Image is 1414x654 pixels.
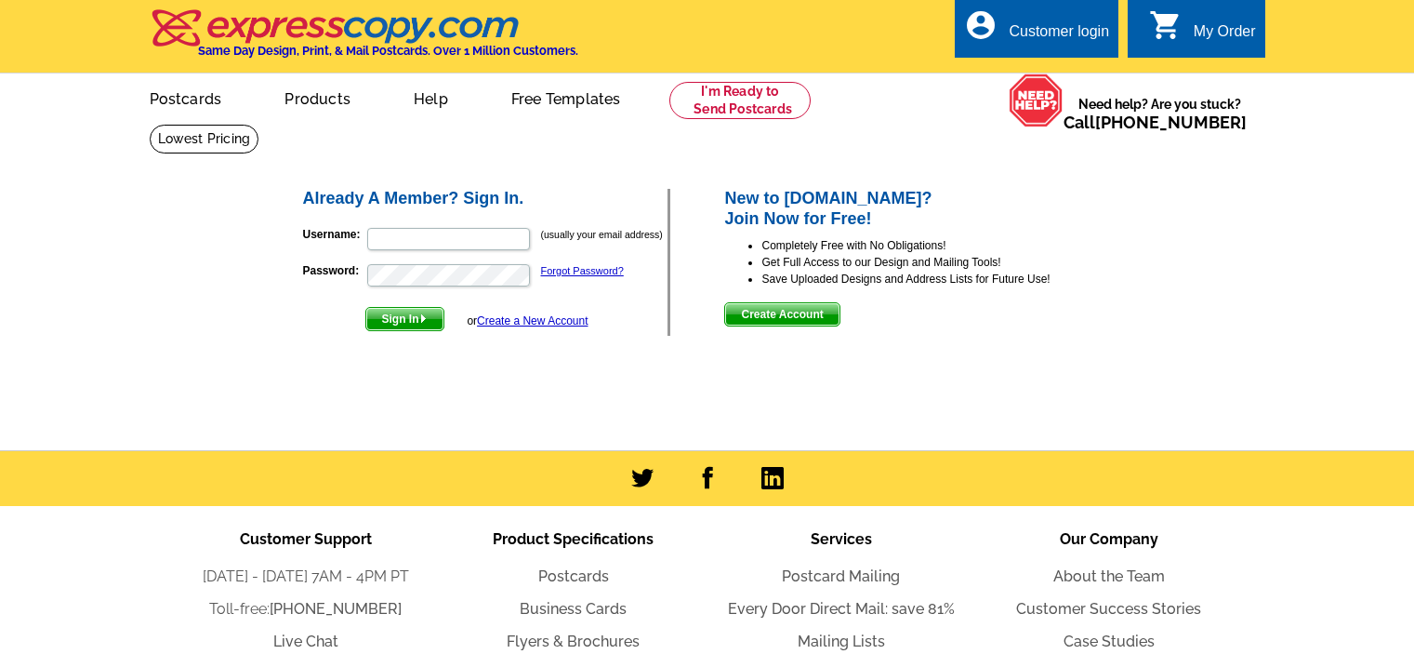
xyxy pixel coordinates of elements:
[273,633,338,650] a: Live Chat
[150,22,578,58] a: Same Day Design, Print, & Mail Postcards. Over 1 Million Customers.
[172,598,440,621] li: Toll-free:
[172,566,440,588] li: [DATE] - [DATE] 7AM - 4PM PT
[724,302,839,327] button: Create Account
[964,8,998,42] i: account_circle
[198,44,578,58] h4: Same Day Design, Print, & Mail Postcards. Over 1 Million Customers.
[541,265,624,276] a: Forgot Password?
[493,530,654,548] span: Product Specifications
[384,75,478,119] a: Help
[255,75,380,119] a: Products
[419,314,428,323] img: button-next-arrow-white.png
[1053,567,1165,585] a: About the Team
[520,600,627,618] a: Business Cards
[1149,20,1256,44] a: shopping_cart My Order
[303,226,365,243] label: Username:
[761,254,1114,271] li: Get Full Access to our Design and Mailing Tools!
[303,189,668,209] h2: Already A Member? Sign In.
[467,313,588,329] div: or
[761,271,1114,287] li: Save Uploaded Designs and Address Lists for Future Use!
[1016,600,1201,618] a: Customer Success Stories
[1064,113,1247,132] span: Call
[1009,23,1109,49] div: Customer login
[270,600,402,618] a: [PHONE_NUMBER]
[964,20,1109,44] a: account_circle Customer login
[1064,95,1256,132] span: Need help? Are you stuck?
[507,633,640,650] a: Flyers & Brochures
[538,567,609,585] a: Postcards
[798,633,885,650] a: Mailing Lists
[811,530,872,548] span: Services
[120,75,252,119] a: Postcards
[1060,530,1158,548] span: Our Company
[477,314,588,327] a: Create a New Account
[1064,633,1155,650] a: Case Studies
[240,530,372,548] span: Customer Support
[761,237,1114,254] li: Completely Free with No Obligations!
[1009,73,1064,127] img: help
[366,308,443,330] span: Sign In
[365,307,444,331] button: Sign In
[303,262,365,279] label: Password:
[728,600,955,618] a: Every Door Direct Mail: save 81%
[541,229,663,240] small: (usually your email address)
[1095,113,1247,132] a: [PHONE_NUMBER]
[725,303,839,326] span: Create Account
[1149,8,1183,42] i: shopping_cart
[1194,23,1256,49] div: My Order
[782,567,900,585] a: Postcard Mailing
[724,189,1114,229] h2: New to [DOMAIN_NAME]? Join Now for Free!
[482,75,651,119] a: Free Templates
